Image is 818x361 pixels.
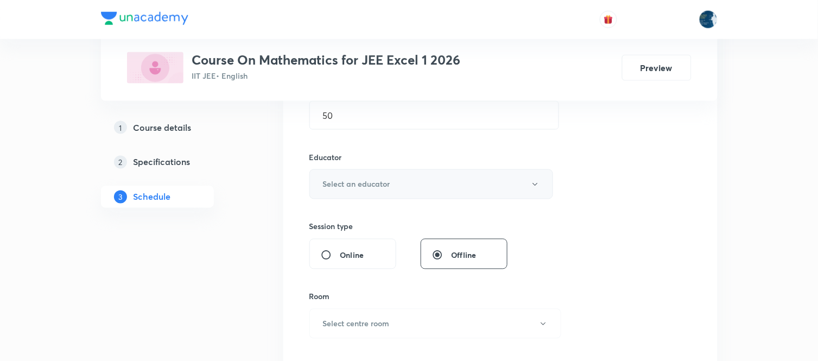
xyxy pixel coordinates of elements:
[192,52,461,68] h3: Course On Mathematics for JEE Excel 1 2026
[114,121,127,134] p: 1
[134,156,191,169] h5: Specifications
[699,10,718,29] img: Lokeshwar Chiluveru
[323,179,390,190] h6: Select an educator
[309,221,353,232] h6: Session type
[101,12,188,28] a: Company Logo
[127,52,183,84] img: 77EA12D3-B7FC-45F8-A790-009DF826F9C3_plus.png
[114,191,127,204] p: 3
[622,55,692,81] button: Preview
[101,12,188,25] img: Company Logo
[323,318,390,330] h6: Select centre room
[101,117,249,138] a: 1Course details
[604,15,613,24] img: avatar
[114,156,127,169] p: 2
[309,291,330,302] h6: Room
[310,102,559,129] input: 50
[452,250,477,261] span: Offline
[600,11,617,28] button: avatar
[309,169,554,199] button: Select an educator
[192,70,461,81] p: IIT JEE • English
[309,309,561,339] button: Select centre room
[134,121,192,134] h5: Course details
[340,250,364,261] span: Online
[101,151,249,173] a: 2Specifications
[134,191,171,204] h5: Schedule
[309,151,554,163] h6: Educator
